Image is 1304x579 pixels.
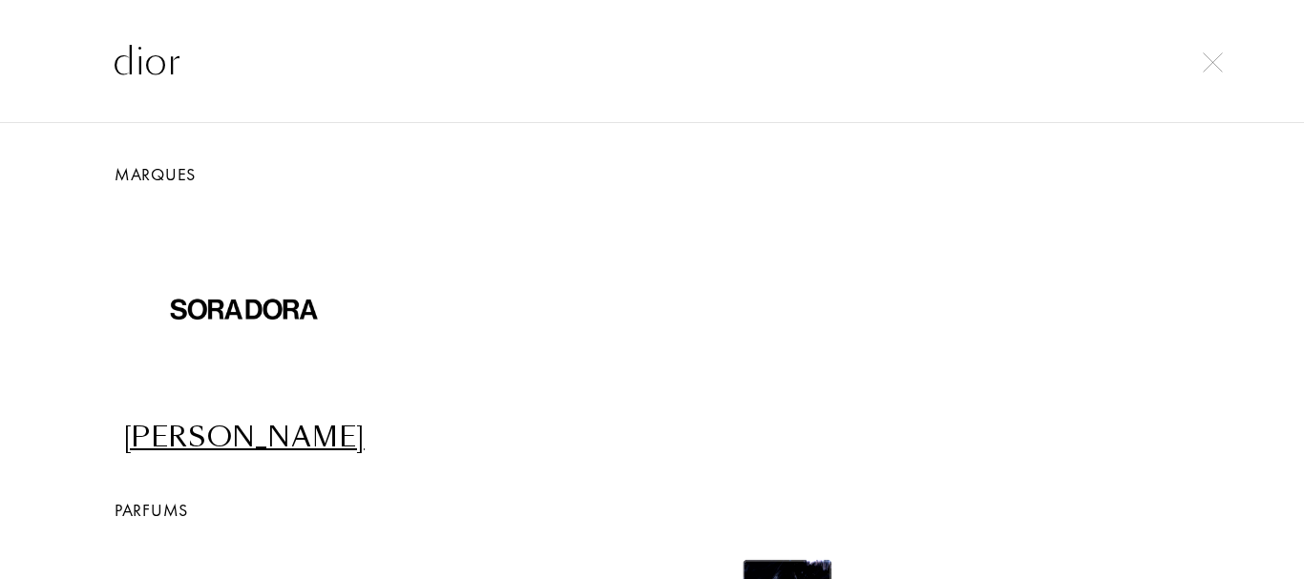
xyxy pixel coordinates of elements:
img: cross.svg [1203,52,1223,72]
div: Parfums [94,497,1210,523]
div: Marques [94,161,1210,187]
input: Rechercher [74,32,1230,90]
img: Sora Dora [154,216,333,395]
div: [PERSON_NAME] [116,419,372,456]
a: Sora Dora[PERSON_NAME] [108,187,380,459]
